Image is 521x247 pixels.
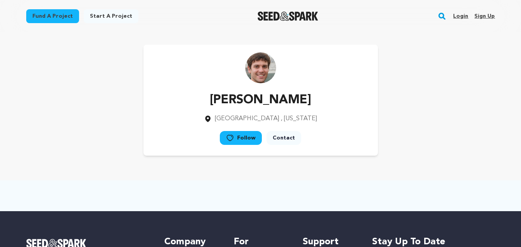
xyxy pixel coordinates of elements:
[258,12,318,21] img: Seed&Spark Logo Dark Mode
[266,131,301,145] a: Contact
[453,10,468,22] a: Login
[281,116,317,122] span: , [US_STATE]
[220,131,262,145] a: Follow
[474,10,495,22] a: Sign up
[84,9,138,23] a: Start a project
[258,12,318,21] a: Seed&Spark Homepage
[245,52,276,83] img: https://seedandspark-static.s3.us-east-2.amazonaws.com/images/User/001/777/884/medium/Capture.PNG...
[215,116,279,122] span: [GEOGRAPHIC_DATA]
[26,9,79,23] a: Fund a project
[204,91,317,109] p: [PERSON_NAME]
